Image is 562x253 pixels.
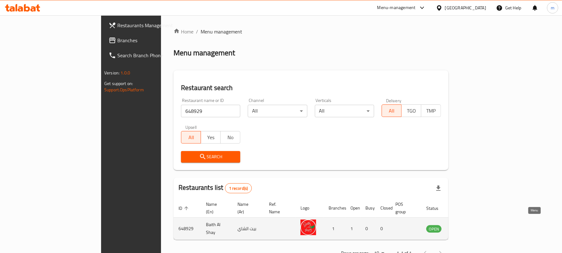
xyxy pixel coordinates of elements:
a: Support.OpsPlatform [104,86,144,94]
span: All [384,106,399,115]
a: Branches [104,33,195,48]
a: Restaurants Management [104,18,195,33]
button: TGO [401,104,421,117]
li: / [196,28,198,35]
th: Branches [324,199,345,218]
span: 1.0.0 [120,69,130,77]
button: All [382,104,402,117]
th: Logo [296,199,324,218]
span: 1 record(s) [225,185,252,191]
td: 0 [360,218,375,240]
span: No [223,133,238,142]
span: Yes [203,133,218,142]
button: TMP [421,104,441,117]
span: All [184,133,198,142]
span: Restaurants Management [117,22,190,29]
th: Open [345,199,360,218]
span: Name (En) [206,200,225,215]
input: Search for restaurant name or ID.. [181,105,240,117]
span: Search Branch Phone [117,52,190,59]
button: Search [181,151,240,163]
label: Upsell [185,125,197,129]
h2: Restaurant search [181,83,441,93]
td: Baith Al Shay [201,218,232,240]
label: Delivery [386,98,402,103]
span: Search [186,153,235,161]
span: OPEN [426,225,442,233]
span: Name (Ar) [237,200,257,215]
td: 1 [324,218,345,240]
span: m [551,4,555,11]
span: Menu management [201,28,242,35]
nav: breadcrumb [173,28,448,35]
table: enhanced table [173,199,476,240]
span: Get support on: [104,79,133,88]
button: Yes [201,131,221,144]
span: ID [178,205,190,212]
h2: Restaurants list [178,183,252,193]
th: Busy [360,199,375,218]
span: TMP [424,106,438,115]
span: POS group [395,200,414,215]
span: Status [426,205,447,212]
span: TGO [404,106,419,115]
div: [GEOGRAPHIC_DATA] [445,4,486,11]
a: Search Branch Phone [104,48,195,63]
span: Ref. Name [269,200,288,215]
div: Total records count [225,183,252,193]
td: 1 [345,218,360,240]
div: All [248,105,307,117]
td: 0 [375,218,390,240]
h2: Menu management [173,48,235,58]
button: No [220,131,240,144]
button: All [181,131,201,144]
th: Closed [375,199,390,218]
span: Version: [104,69,120,77]
img: Baith Al Shay [301,220,316,235]
td: بيت الشاي [232,218,264,240]
div: All [315,105,374,117]
div: Menu-management [377,4,416,12]
span: Branches [117,37,190,44]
